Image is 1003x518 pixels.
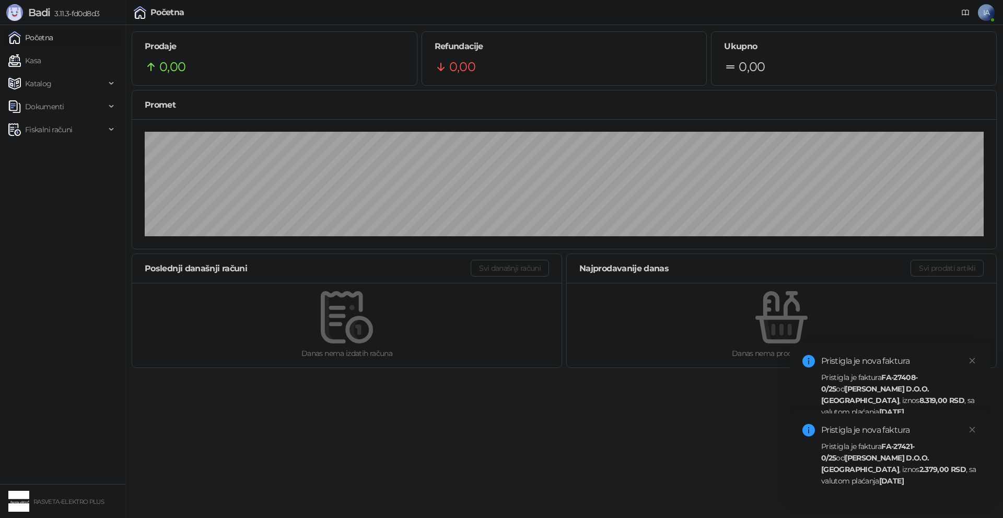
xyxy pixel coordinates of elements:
[449,57,475,77] span: 0,00
[821,355,978,367] div: Pristigla je nova faktura
[25,96,64,117] span: Dokumenti
[150,8,184,17] div: Početna
[6,4,23,21] img: Logo
[8,27,53,48] a: Početna
[159,57,185,77] span: 0,00
[957,4,974,21] a: Dokumentacija
[50,9,99,18] span: 3.11.3-fd0d8d3
[969,357,976,364] span: close
[28,6,50,19] span: Badi
[579,262,911,275] div: Najprodavanije danas
[978,4,995,21] span: IA
[821,424,978,436] div: Pristigla je nova faktura
[919,396,964,405] strong: 8.319,00 RSD
[739,57,765,77] span: 0,00
[25,119,72,140] span: Fiskalni računi
[8,50,41,71] a: Kasa
[879,407,904,417] strong: [DATE]
[8,491,29,512] img: 64x64-companyLogo-4c9eac63-00ad-485c-9b48-57f283827d2d.png
[919,465,966,474] strong: 2.379,00 RSD
[33,498,104,505] small: RASVETA-ELEKTRO PLUS
[471,260,549,277] button: Svi današnji računi
[821,453,929,474] strong: [PERSON_NAME] D.O.O. [GEOGRAPHIC_DATA]
[966,355,978,366] a: Close
[435,40,694,53] h5: Refundacije
[821,384,929,405] strong: [PERSON_NAME] D.O.O. [GEOGRAPHIC_DATA]
[25,73,52,94] span: Katalog
[821,441,978,487] div: Pristigla je faktura od , iznos , sa valutom plaćanja
[879,476,904,486] strong: [DATE]
[969,426,976,433] span: close
[584,348,979,359] div: Danas nema prodatih artikala
[145,262,471,275] div: Poslednji današnji računi
[724,40,984,53] h5: Ukupno
[145,98,984,111] div: Promet
[149,348,545,359] div: Danas nema izdatih računa
[911,260,984,277] button: Svi prodati artikli
[966,424,978,435] a: Close
[145,40,404,53] h5: Prodaje
[802,424,815,436] span: info-circle
[821,372,978,418] div: Pristigla je faktura od , iznos , sa valutom plaćanja
[802,355,815,367] span: info-circle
